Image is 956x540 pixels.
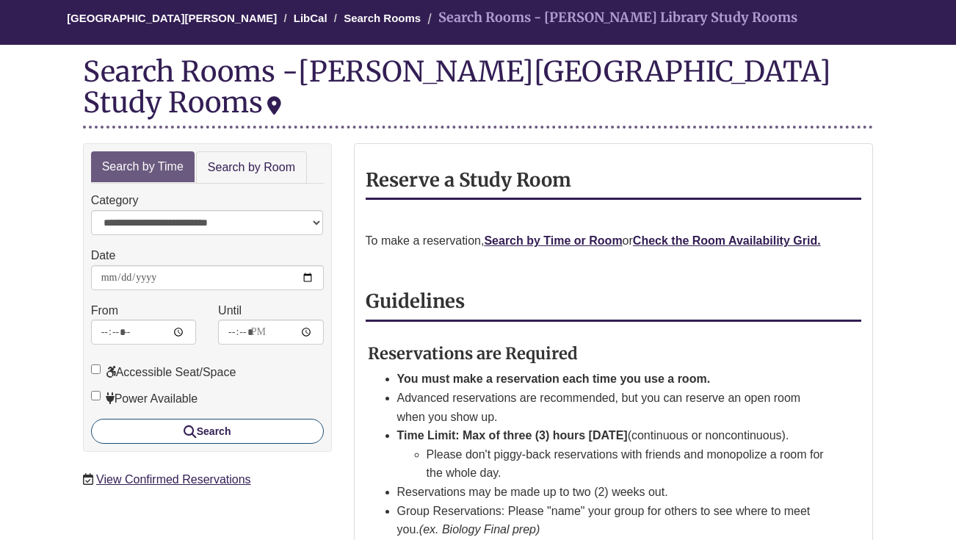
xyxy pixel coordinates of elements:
strong: Guidelines [366,289,465,313]
a: Check the Room Availability Grid. [633,234,821,247]
li: Please don't piggy-back reservations with friends and monopolize a room for the whole day. [427,445,827,483]
label: Power Available [91,389,198,408]
li: Advanced reservations are recommended, but you can reserve an open room when you show up. [397,389,827,426]
strong: Reserve a Study Room [366,168,571,192]
li: Group Reservations: Please "name" your group for others to see where to meet you. [397,502,827,539]
input: Accessible Seat/Space [91,364,101,374]
div: [PERSON_NAME][GEOGRAPHIC_DATA] Study Rooms [83,54,831,120]
li: Reservations may be made up to two (2) weeks out. [397,483,827,502]
a: View Confirmed Reservations [96,473,250,486]
strong: Reservations are Required [368,343,578,364]
em: (ex. Biology Final prep) [419,523,540,536]
label: Accessible Seat/Space [91,363,236,382]
a: Search by Room [196,151,307,184]
strong: You must make a reservation each time you use a room. [397,372,711,385]
strong: Time Limit: Max of three (3) hours [DATE] [397,429,628,442]
a: Search Rooms [344,12,421,24]
p: To make a reservation, or [366,231,862,251]
input: Power Available [91,391,101,400]
a: LibCal [294,12,327,24]
a: [GEOGRAPHIC_DATA][PERSON_NAME] [67,12,277,24]
a: Search by Time or Room [484,234,622,247]
label: Category [91,191,139,210]
label: Date [91,246,116,265]
label: Until [218,301,242,320]
div: Search Rooms - [83,56,874,128]
li: (continuous or noncontinuous). [397,426,827,483]
label: From [91,301,118,320]
li: Search Rooms - [PERSON_NAME] Library Study Rooms [424,7,797,29]
a: Search by Time [91,151,195,183]
button: Search [91,419,324,444]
